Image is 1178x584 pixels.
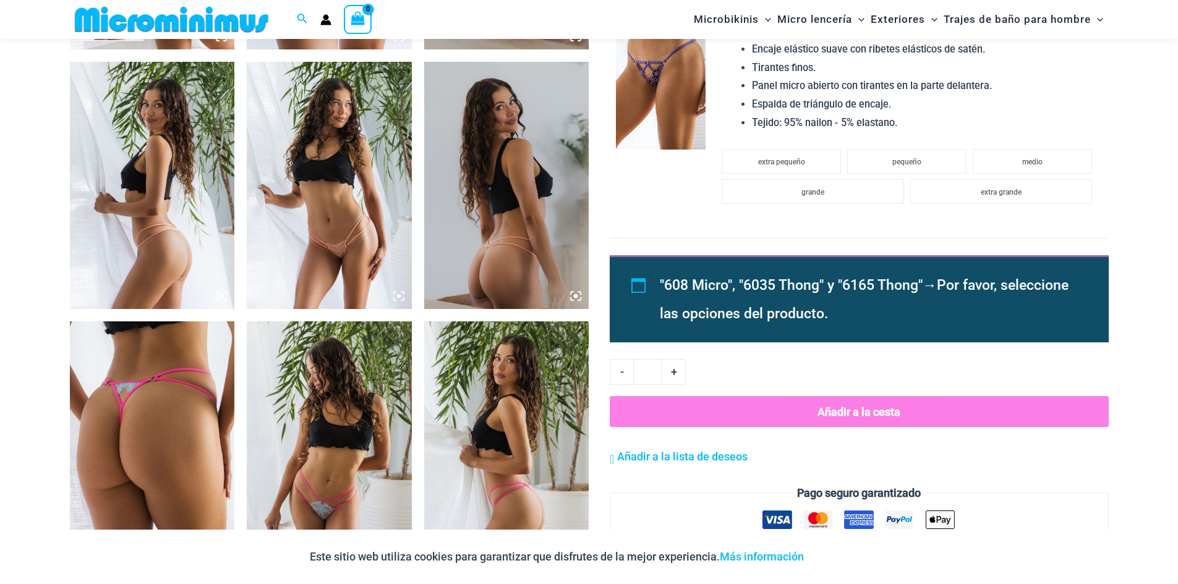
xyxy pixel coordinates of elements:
[722,179,903,204] li: grande
[871,13,925,25] font: Exteriores
[616,15,706,150] img: Tanga Slay Lavender Martini 6165
[892,158,921,166] font: pequeño
[247,62,412,309] img: Microtanga Sip Bellini 608
[925,4,937,35] span: Alternar menú
[752,117,898,129] font: Tejido: 95% nailon - 5% elastano.
[610,447,748,466] a: Añadir a la lista de deseos
[774,4,868,35] a: Micro lenceríaAlternar menúAlternar menú
[852,4,864,35] span: Alternar menú
[847,149,967,174] li: pequeño
[297,12,308,27] a: Enlace del icono de búsqueda
[752,43,986,55] font: Encaje elástico suave con ribetes elásticos de satén.
[817,405,900,418] font: Añadir a la cesta
[722,149,841,174] li: extra pequeño
[923,277,937,294] font: →
[660,277,923,294] font: "608 Micro", "6035 Thong" y "6165 Thong"
[70,6,273,33] img: MM SHOP LOGO PLANO
[247,321,412,569] img: Tanga Saborea Algodón de Azúcar 6035
[620,365,624,378] font: -
[868,4,941,35] a: ExterioresAlternar menúAlternar menú
[752,62,816,74] font: Tirantes finos.
[310,550,720,563] font: Este sitio web utiliza cookies para garantizar que disfrutes de la mejor experiencia.
[344,5,372,33] a: Ver carrito de compras, vacío
[910,179,1092,204] li: extra grande
[617,450,748,463] font: Añadir a la lista de deseos
[752,80,992,91] font: Panel micro abierto con tirantes en la parte delantera.
[752,98,892,110] font: Espalda de triángulo de encaje.
[1022,158,1043,166] font: medio
[660,277,1069,322] font: Por favor, seleccione las opciones del producto.
[70,62,235,309] img: Microtanga Sip Bellini 608
[941,4,1106,35] a: Trajes de baño para hombreAlternar menúAlternar menú
[610,396,1108,427] button: Añadir a la cesta
[691,4,774,35] a: MicrobikinisAlternar menúAlternar menú
[828,552,853,561] font: Aceptar
[777,13,852,25] font: Micro lencería
[759,4,771,35] span: Alternar menú
[320,14,331,25] a: Enlace del icono de la cuenta
[633,359,662,385] input: Cantidad de producto
[610,359,633,385] a: -
[70,321,235,569] img: Tanga Saborea Algodón de Azúcar 6035
[424,62,589,309] img: Microtanga Sip Bellini 608
[801,188,824,197] font: grande
[981,188,1022,197] font: extra grande
[758,158,805,166] font: extra pequeño
[1091,4,1103,35] span: Alternar menú
[671,365,677,378] font: +
[944,13,1091,25] font: Trajes de baño para hombre
[689,2,1109,37] nav: Navegación del sitio
[694,13,759,25] font: Microbikinis
[813,542,868,572] button: Aceptar
[973,149,1092,174] li: medio
[662,359,686,385] a: +
[424,321,589,569] img: Tanga Saborea Algodón de Azúcar 6035
[797,486,921,499] font: Pago seguro garantizado
[720,550,804,563] a: Más información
